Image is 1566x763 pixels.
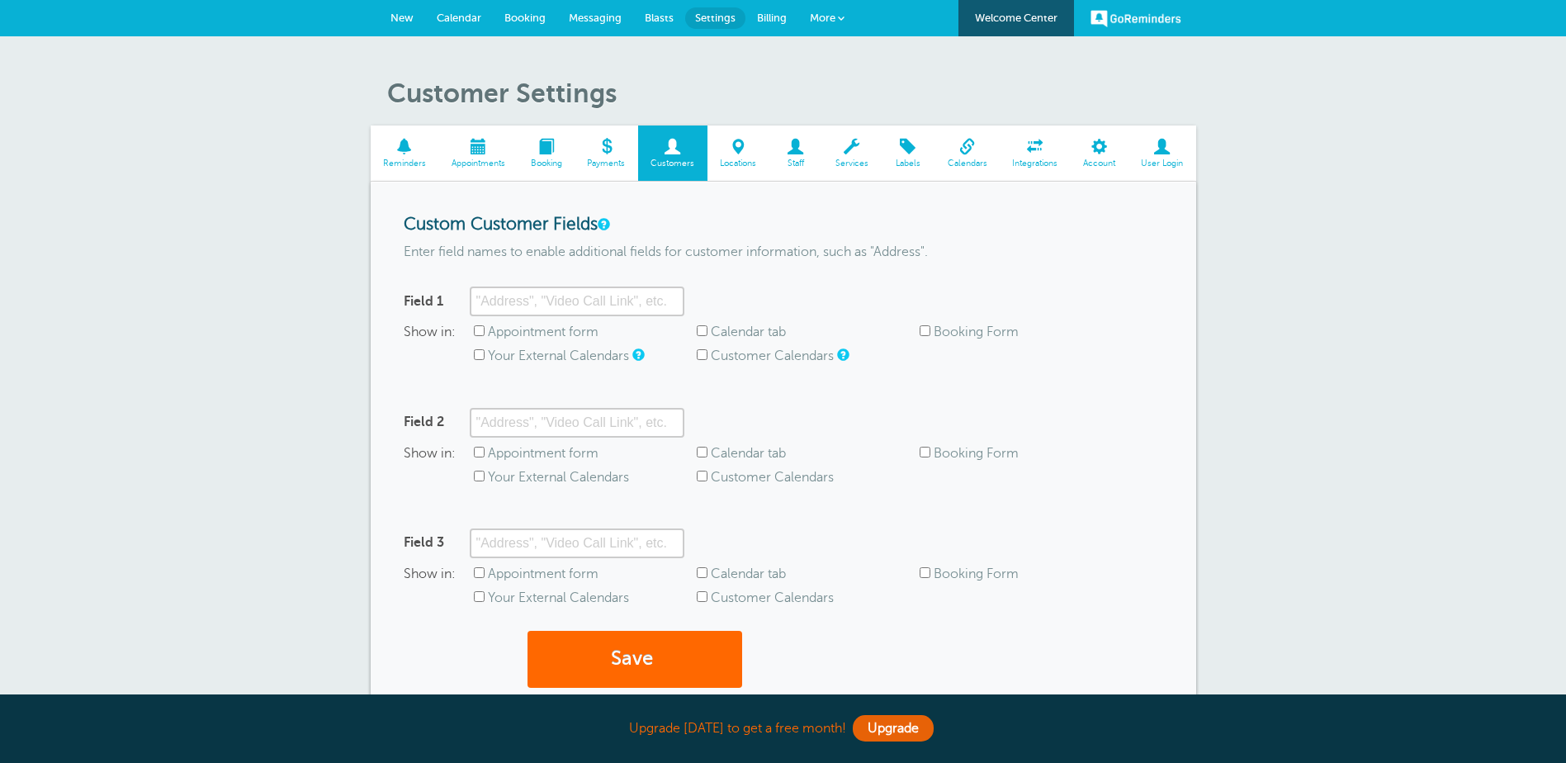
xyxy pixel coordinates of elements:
[881,126,934,181] a: Labels
[889,159,926,168] span: Labels
[711,446,786,461] label: Calendar tab
[685,7,745,29] a: Settings
[810,12,835,24] span: More
[518,126,575,181] a: Booking
[488,590,629,605] label: Your External Calendars
[437,12,481,24] span: Calendar
[837,349,847,360] a: Whether or not to show in your customer's external calendars, if they use the add to calendar lin...
[934,446,1019,461] label: Booking Form
[757,12,787,24] span: Billing
[371,126,439,181] a: Reminders
[575,126,638,181] a: Payments
[488,325,598,339] label: Appointment form
[404,446,474,479] span: Show in:
[470,528,684,558] input: "Address", "Video Call Link", etc.
[645,12,674,24] span: Blasts
[1079,159,1120,168] span: Account
[528,631,742,688] button: Save
[404,415,444,430] label: Field 2
[404,244,1163,260] p: Enter field names to enable additional fields for customer information, such as "Address".
[1008,159,1062,168] span: Integrations
[711,470,834,485] label: Customer Calendars
[943,159,991,168] span: Calendars
[488,566,598,581] label: Appointment form
[488,348,629,363] label: Your External Calendars
[695,12,736,24] span: Settings
[711,566,786,581] label: Calendar tab
[646,159,699,168] span: Customers
[404,535,444,551] label: Field 3
[404,325,474,358] span: Show in:
[404,294,443,310] label: Field 1
[598,219,608,230] a: Custom fields allow you to create additional Customer fields. For example, you could create an Ad...
[470,287,684,316] input: "Address", "Video Call Link", etc.
[716,159,761,168] span: Locations
[438,126,518,181] a: Appointments
[1128,126,1196,181] a: User Login
[387,78,1196,109] h1: Customer Settings
[526,159,566,168] span: Booking
[830,159,873,168] span: Services
[488,446,598,461] label: Appointment form
[777,159,814,168] span: Staff
[390,12,414,24] span: New
[379,159,431,168] span: Reminders
[569,12,622,24] span: Messaging
[1137,159,1188,168] span: User Login
[488,470,629,485] label: Your External Calendars
[404,566,474,599] span: Show in:
[711,325,786,339] label: Calendar tab
[853,715,934,742] a: Upgrade
[632,349,642,360] a: Whether or not to show in your external calendars that you have setup under Settings > Calendar, ...
[404,215,1163,235] h3: Custom Customer Fields
[470,408,684,438] input: "Address", "Video Call Link", etc.
[1071,126,1128,181] a: Account
[447,159,509,168] span: Appointments
[934,325,1019,339] label: Booking Form
[707,126,769,181] a: Locations
[711,590,834,605] label: Customer Calendars
[504,12,546,24] span: Booking
[583,159,630,168] span: Payments
[769,126,822,181] a: Staff
[934,126,1000,181] a: Calendars
[1000,126,1071,181] a: Integrations
[371,711,1196,746] div: Upgrade [DATE] to get a free month!
[934,566,1019,581] label: Booking Form
[822,126,881,181] a: Services
[711,348,834,363] label: Customer Calendars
